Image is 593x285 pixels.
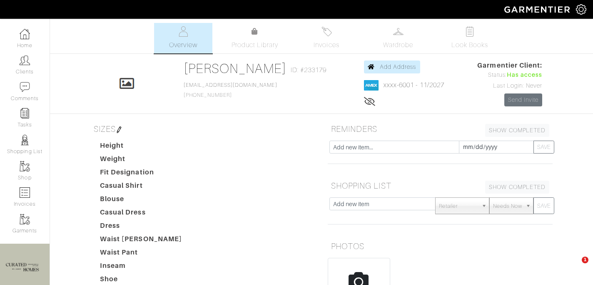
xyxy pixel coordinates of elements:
a: Overview [154,23,212,53]
img: clients-icon-6bae9207a08558b7cb47a8932f037763ab4055f8c8b6bfacd5dc20c3e0201464.png [20,55,30,66]
input: Add new item... [329,141,459,154]
div: Last Login: Never [477,81,542,91]
dt: Blouse [94,194,189,207]
img: dashboard-icon-dbcd8f5a0b271acd01030246c82b418ddd0df26cd7fceb0bd07c9910d44c42f6.png [20,29,30,39]
img: garmentier-logo-header-white-b43fb05a5012e4ada735d5af1a66efaba907eab6374d6393d1fbf88cb4ef424d.png [500,2,576,17]
dt: Casual Dress [94,207,189,221]
span: Overview [169,40,197,50]
img: reminder-icon-8004d30b9f0a5d33ae49ab947aed9ed385cf756f9e5892f1edd6e32f2345188e.png [20,108,30,119]
dt: Fit Designation [94,167,189,181]
dt: Waist [PERSON_NAME] [94,234,189,247]
h5: PHOTOS [328,238,553,255]
iframe: Intercom live chat [565,257,585,277]
img: wardrobe-487a4870c1b7c33e795ec22d11cfc2ed9d08956e64fb3008fe2437562e282088.svg [393,26,404,37]
span: Wardrobe [383,40,413,50]
a: Wardrobe [369,23,427,53]
dt: Casual Shirt [94,181,189,194]
span: Invoices [314,40,339,50]
img: todo-9ac3debb85659649dc8f770b8b6100bb5dab4b48dedcbae339e5042a72dfd3cc.svg [465,26,475,37]
img: orders-icon-0abe47150d42831381b5fb84f609e132dff9fe21cb692f30cb5eec754e2cba89.png [20,187,30,198]
a: [EMAIL_ADDRESS][DOMAIN_NAME] [184,82,277,88]
span: Retailer [439,198,478,214]
dt: Weight [94,154,189,167]
h5: REMINDERS [328,121,553,137]
span: Product Library [232,40,279,50]
img: garments-icon-b7da505a4dc4fd61783c78ac3ca0ef83fa9d6f193b1c9dc38574b1d14d53ca28.png [20,214,30,224]
a: Add Address [364,61,420,73]
span: Garmentier Client: [477,61,542,71]
img: comment-icon-a0a6a9ef722e966f86d9cbdc48e553b5cf19dbc54f86b18d962a5391bc8f6eb6.png [20,82,30,92]
dt: Waist Pant [94,247,189,261]
span: Look Books [451,40,488,50]
a: Product Library [226,27,284,50]
img: stylists-icon-eb353228a002819b7ec25b43dbf5f0378dd9e0616d9560372ff212230b889e62.png [20,135,30,145]
a: SHOW COMPLETED [485,181,549,194]
span: 1 [582,257,588,263]
a: [PERSON_NAME] [184,61,287,76]
span: [PHONE_NUMBER] [184,82,277,98]
img: pen-cf24a1663064a2ec1b9c1bd2387e9de7a2fa800b781884d57f21acf72779bad2.png [116,126,122,133]
a: Invoices [297,23,356,53]
img: garments-icon-b7da505a4dc4fd61783c78ac3ca0ef83fa9d6f193b1c9dc38574b1d14d53ca28.png [20,161,30,172]
span: Add Address [380,63,416,70]
h5: SHOPPING LIST [328,177,553,194]
a: Send Invite [504,93,543,106]
img: gear-icon-white-bd11855cb880d31180b6d7d6211b90ccbf57a29d726f0c71d8c61bd08dd39cc2.png [576,4,586,15]
span: Needs Now [493,198,522,214]
div: Status: [477,71,542,80]
h5: SIZES [90,121,315,137]
dt: Height [94,141,189,154]
a: SHOW COMPLETED [485,124,549,137]
dt: Dress [94,221,189,234]
img: orders-27d20c2124de7fd6de4e0e44c1d41de31381a507db9b33961299e4e07d508b8c.svg [321,26,332,37]
button: SAVE [533,197,554,214]
a: Look Books [441,23,499,53]
img: american_express-1200034d2e149cdf2cc7894a33a747db654cf6f8355cb502592f1d228b2ac700.png [364,80,379,91]
img: basicinfo-40fd8af6dae0f16599ec9e87c0ef1c0a1fdea2edbe929e3d69a839185d80c458.svg [178,26,189,37]
span: ID: #233179 [291,65,327,75]
dt: Inseam [94,261,189,274]
input: Add new item [329,197,436,210]
button: SAVE [533,141,554,154]
span: Has access [507,71,543,80]
a: xxxx-6001 - 11/2027 [384,81,444,89]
